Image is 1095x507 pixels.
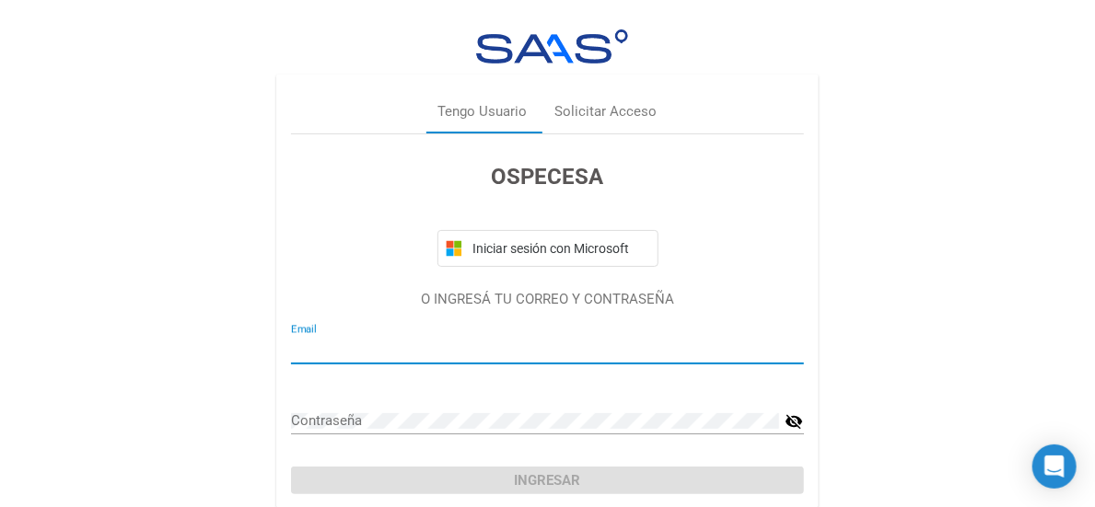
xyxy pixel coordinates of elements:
[786,410,804,432] mat-icon: visibility_off
[515,472,581,489] span: Ingresar
[291,160,804,193] h3: OSPECESA
[1032,444,1077,489] div: Open Intercom Messenger
[437,230,658,267] button: Iniciar sesión con Microsoft
[291,467,804,494] button: Ingresar
[555,101,658,122] div: Solicitar Acceso
[291,289,804,310] p: O INGRESÁ TU CORREO Y CONTRASEÑA
[438,101,528,122] div: Tengo Usuario
[470,241,650,256] span: Iniciar sesión con Microsoft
